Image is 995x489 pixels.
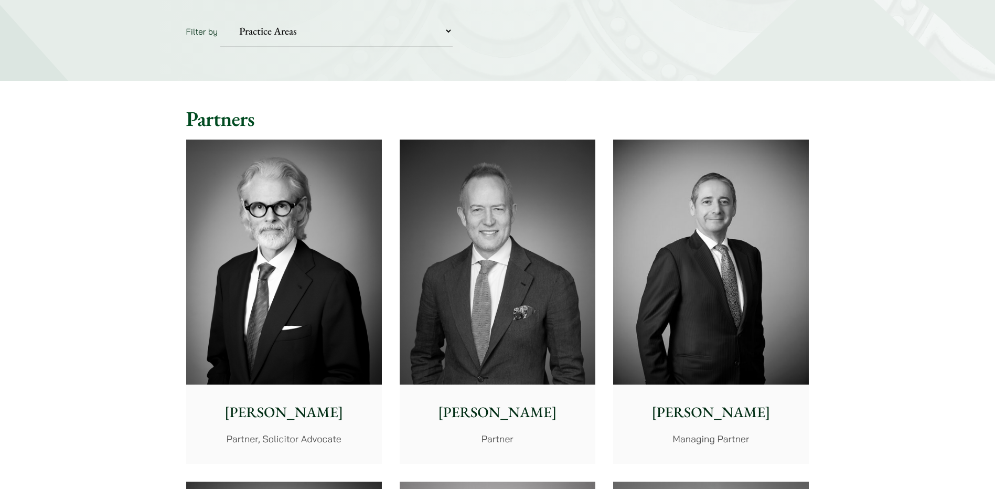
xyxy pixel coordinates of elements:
p: [PERSON_NAME] [408,401,587,423]
p: Managing Partner [622,432,800,446]
h2: Partners [186,106,809,131]
a: [PERSON_NAME] Partner [400,140,595,464]
a: [PERSON_NAME] Partner, Solicitor Advocate [186,140,382,464]
p: Partner, Solicitor Advocate [195,432,373,446]
p: [PERSON_NAME] [622,401,800,423]
p: Partner [408,432,587,446]
a: [PERSON_NAME] Managing Partner [613,140,809,464]
p: [PERSON_NAME] [195,401,373,423]
label: Filter by [186,26,218,37]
